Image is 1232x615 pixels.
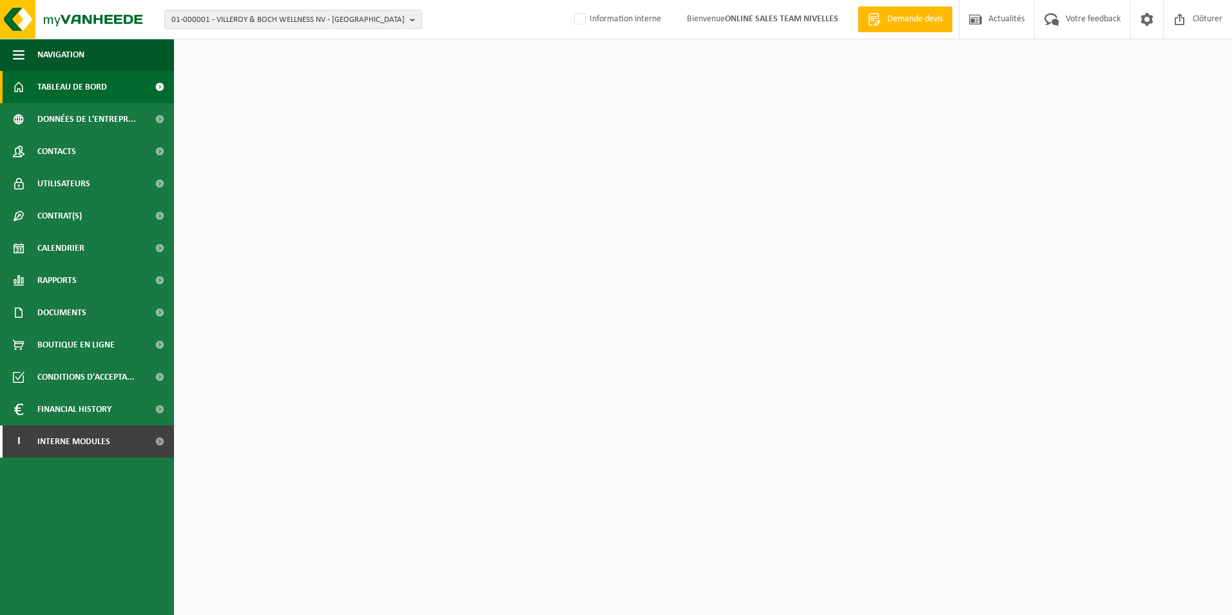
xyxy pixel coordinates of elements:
[884,13,946,26] span: Demande devis
[13,425,24,458] span: I
[37,361,135,393] span: Conditions d'accepta...
[37,103,136,135] span: Données de l'entrepr...
[37,135,76,168] span: Contacts
[37,329,115,361] span: Boutique en ligne
[37,200,82,232] span: Contrat(s)
[37,168,90,200] span: Utilisateurs
[37,71,107,103] span: Tableau de bord
[37,232,84,264] span: Calendrier
[858,6,952,32] a: Demande devis
[37,264,77,297] span: Rapports
[725,14,838,24] strong: ONLINE SALES TEAM NIVELLES
[37,39,84,71] span: Navigation
[164,10,422,29] button: 01-000001 - VILLEROY & BOCH WELLNESS NV - [GEOGRAPHIC_DATA]
[37,393,111,425] span: Financial History
[37,425,110,458] span: Interne modules
[171,10,405,30] span: 01-000001 - VILLEROY & BOCH WELLNESS NV - [GEOGRAPHIC_DATA]
[37,297,86,329] span: Documents
[572,10,661,29] label: Information interne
